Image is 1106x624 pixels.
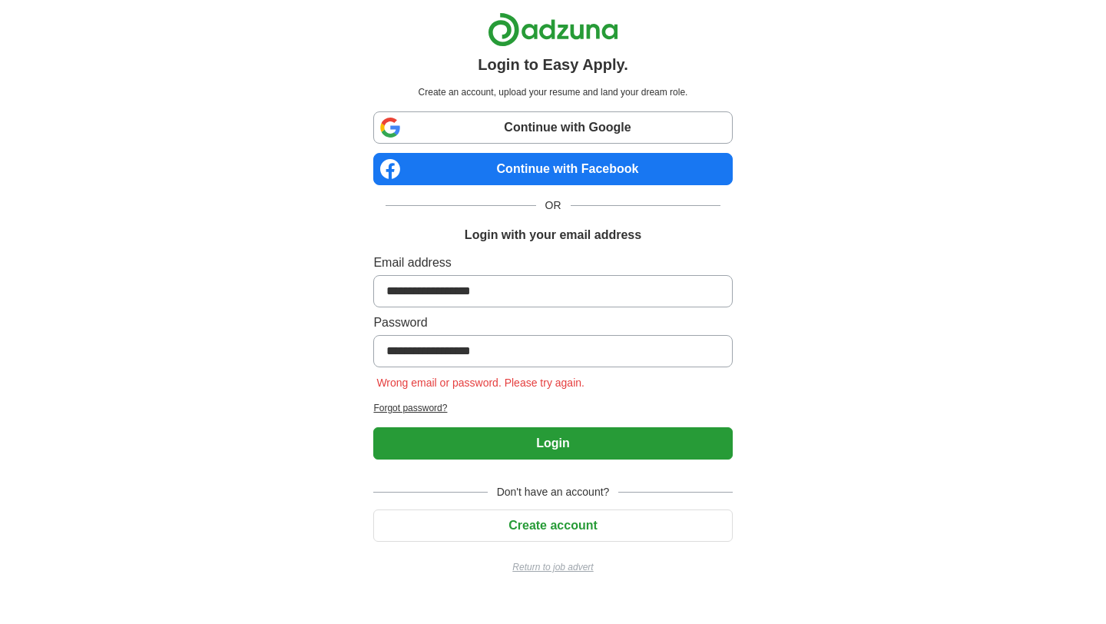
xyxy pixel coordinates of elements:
[373,254,732,272] label: Email address
[478,53,628,76] h1: Login to Easy Apply.
[373,427,732,460] button: Login
[373,377,588,389] span: Wrong email or password. Please try again.
[465,226,641,244] h1: Login with your email address
[488,12,618,47] img: Adzuna logo
[373,509,732,542] button: Create account
[376,85,729,99] p: Create an account, upload your resume and land your dream role.
[373,111,732,144] a: Continue with Google
[373,560,732,574] a: Return to job advert
[488,484,619,500] span: Don't have an account?
[373,153,732,185] a: Continue with Facebook
[373,519,732,532] a: Create account
[536,197,571,214] span: OR
[373,401,732,415] a: Forgot password?
[373,314,732,332] label: Password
